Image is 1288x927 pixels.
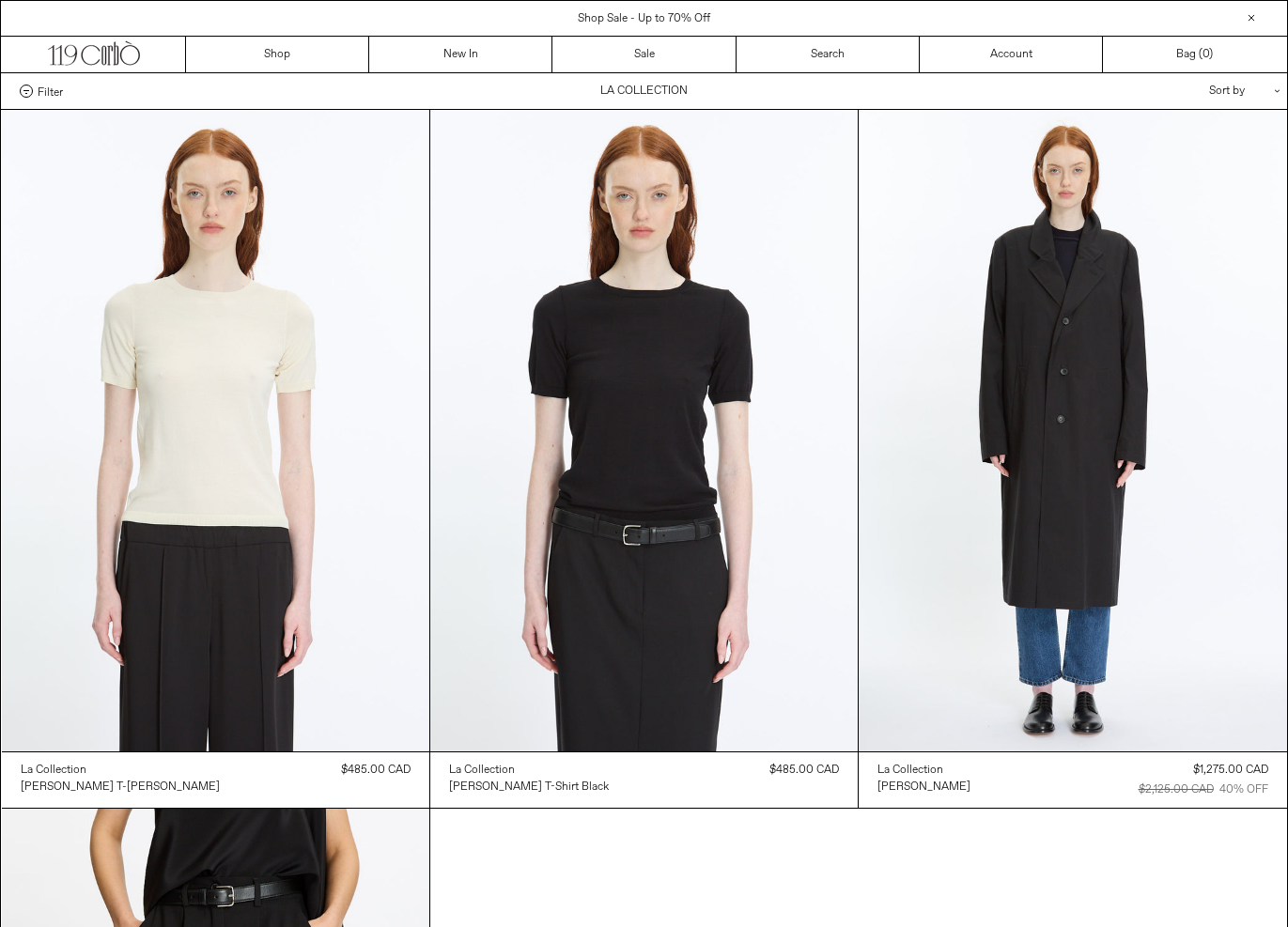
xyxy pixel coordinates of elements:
[449,762,609,779] a: La Collection
[186,37,369,72] a: Shop
[449,763,515,779] div: La Collection
[430,110,858,751] img: La Collection Josepha Knit T-Shirt
[1203,47,1209,62] span: 0
[877,762,970,779] a: La Collection
[369,37,552,72] a: New In
[449,779,609,796] a: [PERSON_NAME] T-Shirt Black
[38,85,63,98] span: Filter
[877,763,943,779] div: La Collection
[552,37,736,72] a: Sale
[21,762,220,779] a: La Collection
[1099,73,1268,109] div: Sort by
[1139,781,1214,798] div: $2,125.00 CAD
[859,110,1286,751] img: La Collection Ezra Coat
[737,37,920,72] a: Search
[449,780,609,796] div: [PERSON_NAME] T-Shirt Black
[877,779,970,796] a: [PERSON_NAME]
[578,11,710,26] a: Shop Sale - Up to 70% Off
[2,110,429,751] img: Josepha Knit T-Shirt White
[1103,37,1286,72] a: Bag ()
[1219,781,1268,798] div: 40% OFF
[1193,762,1268,779] div: $1,275.00 CAD
[920,37,1103,72] a: Account
[21,779,220,796] a: [PERSON_NAME] T-[PERSON_NAME]
[21,763,86,779] div: La Collection
[21,780,220,796] div: [PERSON_NAME] T-[PERSON_NAME]
[877,780,970,796] div: [PERSON_NAME]
[341,762,411,779] div: $485.00 CAD
[769,762,839,779] div: $485.00 CAD
[1203,46,1213,63] span: )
